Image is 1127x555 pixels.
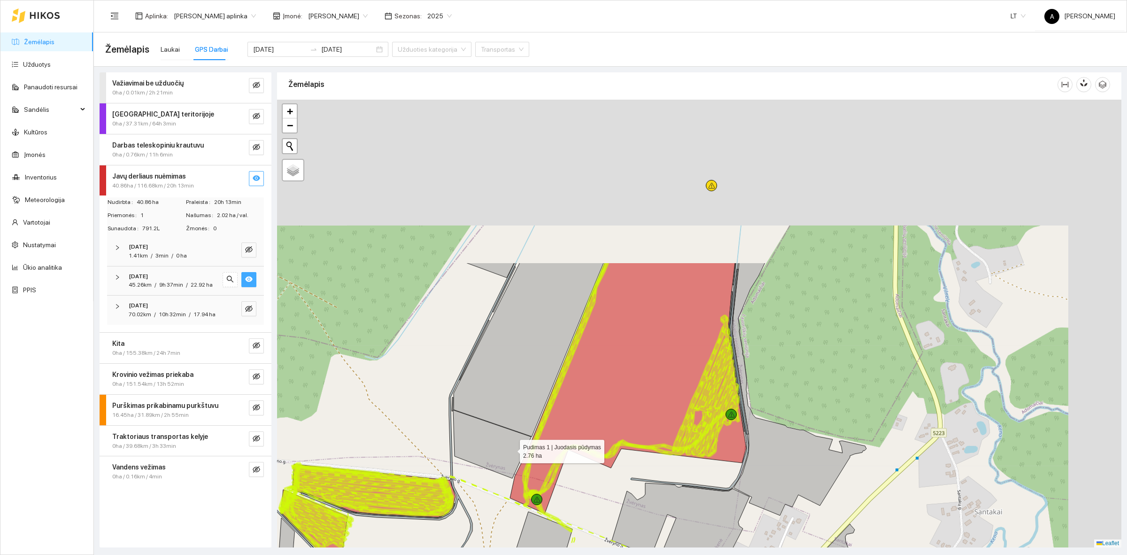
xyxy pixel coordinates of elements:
[283,104,297,118] a: Zoom in
[186,198,214,207] span: Praleista
[23,241,56,249] a: Nustatymai
[24,128,47,136] a: Kultūros
[24,151,46,158] a: Įmonės
[249,462,264,477] button: eye-invisible
[140,211,185,220] span: 1
[253,44,306,55] input: Pradžios data
[112,150,173,159] span: 0ha / 0.76km / 11h 6min
[100,134,271,165] div: Darbas teleskopiniu krautuvu0ha / 0.76km / 11h 6mineye-invisible
[249,369,264,384] button: eye-invisible
[186,224,213,233] span: Žmonės
[112,442,176,451] span: 0ha / 39.68km / 3h 33min
[112,349,180,358] span: 0ha / 155.38km / 24h 7min
[1058,81,1072,88] span: column-width
[142,224,185,233] span: 791.2L
[137,198,185,207] span: 40.86 ha
[25,173,57,181] a: Inventorius
[249,109,264,124] button: eye-invisible
[223,272,238,287] button: search
[273,12,280,20] span: shop
[23,61,51,68] a: Užduotys
[129,302,148,309] strong: [DATE]
[283,160,303,180] a: Layers
[191,281,213,288] span: 22.92 ha
[308,9,368,23] span: Jerzy Gvozdovič
[107,237,264,266] div: [DATE]1.41km/3min/0 haeye-invisible
[112,472,162,481] span: 0ha / 0.16km / 4min
[107,266,264,296] div: [DATE]45.26km/9h 37min/22.92 hasearcheye
[249,171,264,186] button: eye
[100,364,271,394] div: Krovinio vežimas priekaba0ha / 151.54km / 13h 52mineye-invisible
[171,252,173,259] span: /
[245,275,253,284] span: eye
[100,395,271,425] div: Purškimas prikabinamu purkštuvu16.45ha / 31.89km / 2h 55mineye-invisible
[112,172,186,180] strong: Javų derliaus nuėmimas
[129,281,152,288] span: 45.26km
[100,333,271,363] div: Kita0ha / 155.38km / 24h 7mineye-invisible
[176,252,187,259] span: 0 ha
[253,174,260,183] span: eye
[107,296,264,325] div: [DATE]70.02km/10h 32min/17.94 haeye-invisible
[249,431,264,446] button: eye-invisible
[100,72,271,103] div: Važiavimai be užduočių0ha / 0.01km / 2h 21mineye-invisible
[310,46,317,53] span: to
[253,342,260,351] span: eye-invisible
[245,305,253,314] span: eye-invisible
[1050,9,1054,24] span: A
[23,286,36,294] a: PPIS
[427,9,452,23] span: 2025
[241,242,256,258] button: eye-invisible
[129,243,148,250] strong: [DATE]
[226,275,234,284] span: search
[287,119,293,131] span: −
[135,12,143,20] span: layout
[24,100,77,119] span: Sandėlis
[385,12,392,20] span: calendar
[1096,540,1119,547] a: Leaflet
[100,165,271,196] div: Javų derliaus nuėmimas40.86ha / 116.68km / 20h 13mineye
[155,252,169,259] span: 3min
[283,118,297,133] a: Zoom out
[253,435,260,444] span: eye-invisible
[249,140,264,155] button: eye-invisible
[310,46,317,53] span: swap-right
[100,103,271,134] div: [GEOGRAPHIC_DATA] teritorijoje0ha / 37.31km / 64h 3mineye-invisible
[287,105,293,117] span: +
[112,433,208,440] strong: Traktoriaus transportas kelyje
[159,281,183,288] span: 9h 37min
[25,196,65,203] a: Meteorologija
[186,211,217,220] span: Našumas
[105,42,149,57] span: Žemėlapis
[151,252,153,259] span: /
[214,198,263,207] span: 20h 13min
[112,141,204,149] strong: Darbas teleskopiniu krautuvu
[253,373,260,382] span: eye-invisible
[321,44,374,55] input: Pabaigos data
[129,273,148,280] strong: [DATE]
[129,252,148,259] span: 1.41km
[115,304,120,309] span: right
[112,463,166,471] strong: Vandens vežimas
[24,38,54,46] a: Žemėlapis
[253,81,260,90] span: eye-invisible
[112,119,176,128] span: 0ha / 37.31km / 64h 3min
[253,112,260,121] span: eye-invisible
[108,224,142,233] span: Sunaudota
[241,301,256,316] button: eye-invisible
[100,456,271,487] div: Vandens vežimas0ha / 0.16km / 4mineye-invisible
[1044,12,1115,20] span: [PERSON_NAME]
[253,143,260,152] span: eye-invisible
[249,400,264,415] button: eye-invisible
[24,83,77,91] a: Panaudoti resursai
[189,311,191,318] span: /
[23,264,62,271] a: Ūkio analitika
[283,11,302,21] span: Įmonė :
[105,7,124,25] button: menu-fold
[186,281,188,288] span: /
[112,79,184,87] strong: Važiavimai be užduočių
[213,224,263,233] span: 0
[115,245,120,250] span: right
[112,340,124,347] strong: Kita
[108,211,140,220] span: Priemonės
[1058,77,1073,92] button: column-width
